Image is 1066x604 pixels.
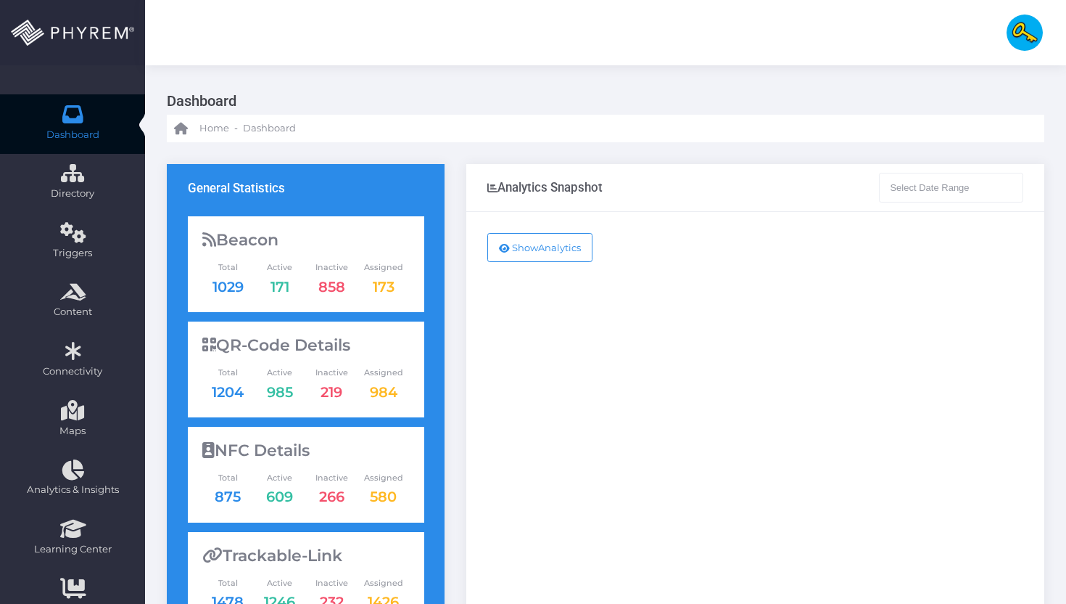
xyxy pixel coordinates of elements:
a: 858 [318,278,345,295]
span: Inactive [306,261,358,274]
span: Directory [9,187,136,201]
span: Total [202,577,255,589]
div: NFC Details [202,441,410,460]
a: 1029 [212,278,244,295]
span: Content [9,305,136,319]
h3: Dashboard [167,87,1033,115]
a: 173 [373,278,394,295]
a: 875 [215,488,241,505]
span: Assigned [358,472,410,484]
a: 580 [370,488,397,505]
span: Total [202,367,255,379]
span: Assigned [358,367,410,379]
button: ShowAnalytics [487,233,592,262]
span: Home [199,121,229,136]
span: Connectivity [9,364,136,379]
span: Dashboard [243,121,296,136]
span: Dashboard [46,128,99,142]
span: Maps [59,424,86,438]
a: 171 [270,278,289,295]
div: QR-Code Details [202,336,410,355]
a: 219 [321,383,342,401]
a: 1204 [212,383,244,401]
span: Inactive [306,577,358,589]
a: 984 [370,383,397,401]
span: Analytics & Insights [9,483,136,497]
span: Triggers [9,246,136,261]
div: Trackable-Link [202,547,410,566]
h3: General Statistics [188,181,285,195]
div: Analytics Snapshot [487,180,603,195]
span: Active [254,367,306,379]
span: Assigned [358,577,410,589]
input: Select Date Range [879,173,1024,202]
span: Inactive [306,367,358,379]
span: Learning Center [9,542,136,557]
span: Inactive [306,472,358,484]
span: Total [202,261,255,274]
a: 985 [267,383,293,401]
li: - [232,121,240,136]
span: Active [254,472,306,484]
span: Total [202,472,255,484]
a: Home [174,115,229,142]
a: 609 [266,488,293,505]
a: Dashboard [243,115,296,142]
div: Beacon [202,231,410,250]
span: Show [512,242,538,253]
a: 266 [319,488,344,505]
span: Active [254,261,306,274]
span: Assigned [358,261,410,274]
span: Active [254,577,306,589]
